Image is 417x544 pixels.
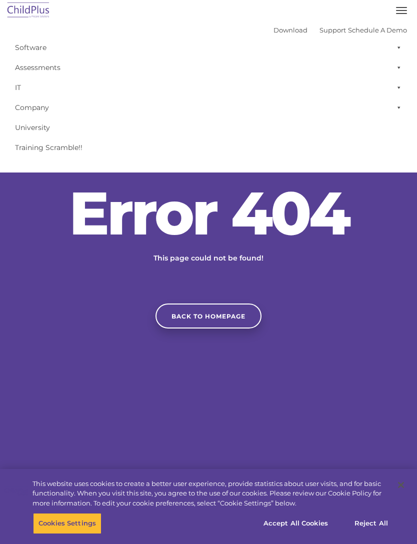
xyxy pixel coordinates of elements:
a: Training Scramble!! [10,137,407,157]
a: University [10,117,407,137]
div: This website uses cookies to create a better user experience, provide statistics about user visit... [32,479,388,508]
font: | [273,26,407,34]
a: Company [10,97,407,117]
a: Assessments [10,57,407,77]
button: Accept All Cookies [258,513,333,534]
p: This page could not be found! [103,253,313,263]
a: IT [10,77,407,97]
button: Close [390,474,412,496]
a: Schedule A Demo [348,26,407,34]
button: Reject All [340,513,402,534]
a: Software [10,37,407,57]
a: Back to homepage [155,303,261,328]
button: Cookies Settings [33,513,101,534]
a: Support [319,26,346,34]
a: Download [273,26,307,34]
h2: Error 404 [58,183,358,243]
